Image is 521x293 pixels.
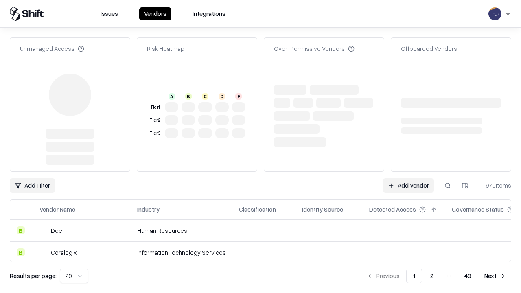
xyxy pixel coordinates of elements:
div: Coralogix [51,248,77,257]
div: Detected Access [369,205,416,214]
div: - [239,226,289,235]
div: Tier 1 [149,104,162,111]
button: Next [479,269,511,283]
div: Tier 3 [149,130,162,137]
button: Vendors [139,7,171,20]
button: Issues [96,7,123,20]
div: - [302,226,356,235]
button: Integrations [188,7,230,20]
div: - [369,226,439,235]
div: B [17,226,25,234]
div: Human Resources [137,226,226,235]
div: Offboarded Vendors [401,44,457,53]
div: Industry [137,205,160,214]
p: Results per page: [10,271,57,280]
a: Add Vendor [383,178,434,193]
div: Deel [51,226,63,235]
div: B [17,248,25,256]
div: Over-Permissive Vendors [274,44,355,53]
div: C [202,93,208,100]
div: F [235,93,242,100]
button: 49 [458,269,478,283]
div: Information Technology Services [137,248,226,257]
img: Coralogix [39,248,48,256]
nav: pagination [361,269,511,283]
img: Deel [39,226,48,234]
button: 2 [424,269,440,283]
div: Tier 2 [149,117,162,124]
div: Unmanaged Access [20,44,84,53]
div: D [219,93,225,100]
button: 1 [406,269,422,283]
div: - [369,248,439,257]
div: - [239,248,289,257]
div: A [169,93,175,100]
button: Add Filter [10,178,55,193]
div: Governance Status [452,205,504,214]
div: Vendor Name [39,205,75,214]
div: - [302,248,356,257]
div: 970 items [479,181,511,190]
div: Risk Heatmap [147,44,184,53]
div: Classification [239,205,276,214]
div: B [185,93,192,100]
div: Identity Source [302,205,343,214]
